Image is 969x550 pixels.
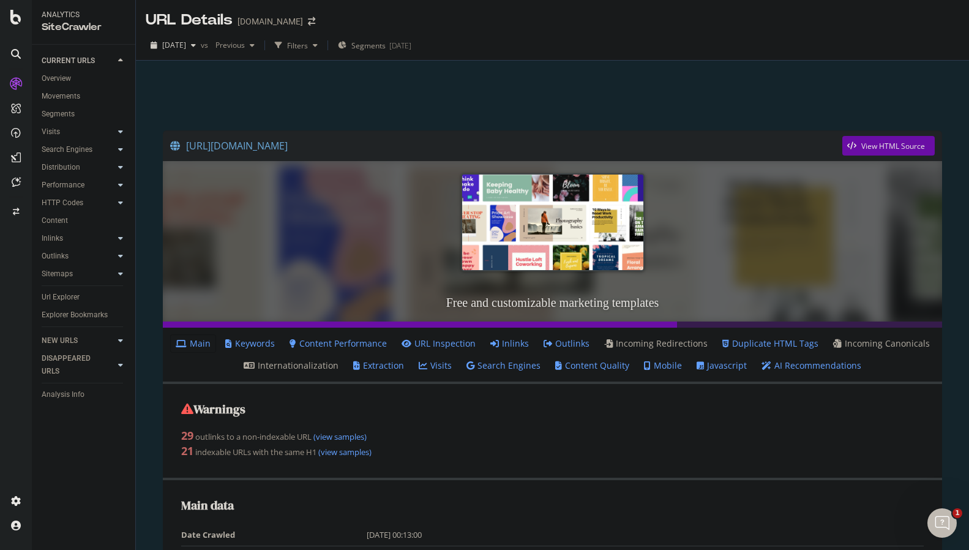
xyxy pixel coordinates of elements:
[176,337,211,350] a: Main
[42,108,127,121] a: Segments
[42,268,114,281] a: Sitemaps
[181,499,924,512] h2: Main data
[42,72,71,85] div: Overview
[333,36,416,55] button: Segments[DATE]
[225,337,275,350] a: Keywords
[42,161,114,174] a: Distribution
[952,508,962,518] span: 1
[42,334,78,347] div: NEW URLS
[42,126,114,138] a: Visits
[42,10,125,20] div: Analytics
[42,90,127,103] a: Movements
[353,360,404,372] a: Extraction
[42,55,95,67] div: CURRENT URLS
[42,179,84,192] div: Performance
[604,337,708,350] a: Incoming Redirections
[42,250,114,263] a: Outlinks
[861,141,925,151] div: View HTML Source
[544,337,589,350] a: Outlinks
[42,309,108,322] div: Explorer Bookmarks
[181,443,924,459] div: indexable URLs with the same H1
[419,360,452,372] a: Visits
[42,126,60,138] div: Visits
[211,36,260,55] button: Previous
[833,337,930,350] a: Incoming Canonicals
[181,402,924,416] h2: Warnings
[761,360,861,372] a: AI Recommendations
[466,360,541,372] a: Search Engines
[42,388,127,401] a: Analysis Info
[490,337,529,350] a: Inlinks
[42,55,114,67] a: CURRENT URLS
[42,232,63,245] div: Inlinks
[42,179,114,192] a: Performance
[722,337,818,350] a: Duplicate HTML Tags
[312,431,367,442] a: (view samples)
[170,130,842,161] a: [URL][DOMAIN_NAME]
[461,173,645,271] img: Free and customizable marketing templates
[211,40,245,50] span: Previous
[402,337,476,350] a: URL Inspection
[42,197,83,209] div: HTTP Codes
[316,446,372,458] a: (view samples)
[42,214,68,227] div: Content
[927,508,957,538] iframe: Intercom live chat
[42,214,127,227] a: Content
[42,352,103,378] div: DISAPPEARED URLS
[842,136,935,156] button: View HTML Source
[42,20,125,34] div: SiteCrawler
[42,250,69,263] div: Outlinks
[555,360,629,372] a: Content Quality
[181,428,924,444] div: outlinks to a non-indexable URL
[351,40,386,51] span: Segments
[42,161,80,174] div: Distribution
[270,36,323,55] button: Filters
[42,352,114,378] a: DISAPPEARED URLS
[644,360,682,372] a: Mobile
[389,40,411,51] div: [DATE]
[42,291,127,304] a: Url Explorer
[181,443,193,458] strong: 21
[181,524,367,546] td: Date Crawled
[42,143,114,156] a: Search Engines
[42,72,127,85] a: Overview
[162,40,186,50] span: 2025 Jul. 27th
[42,143,92,156] div: Search Engines
[287,40,308,51] div: Filters
[163,284,942,322] h3: Free and customizable marketing templates
[201,40,211,50] span: vs
[42,309,127,322] a: Explorer Bookmarks
[42,232,114,245] a: Inlinks
[308,17,315,26] div: arrow-right-arrow-left
[244,360,339,372] a: Internationalization
[42,90,80,103] div: Movements
[181,428,193,443] strong: 29
[146,10,233,31] div: URL Details
[367,524,924,546] td: [DATE] 00:13:00
[42,197,114,209] a: HTTP Codes
[697,360,747,372] a: Javascript
[42,388,84,401] div: Analysis Info
[146,36,201,55] button: [DATE]
[42,108,75,121] div: Segments
[238,15,303,28] div: [DOMAIN_NAME]
[42,334,114,347] a: NEW URLS
[42,268,73,281] div: Sitemaps
[290,337,387,350] a: Content Performance
[42,291,80,304] div: Url Explorer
